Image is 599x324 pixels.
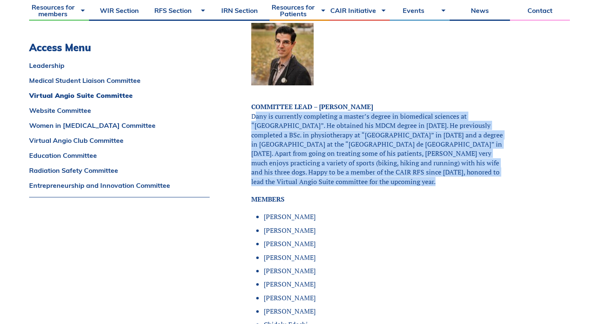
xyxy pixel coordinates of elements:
li: [PERSON_NAME] [264,226,507,235]
a: Virtual Angio Suite Committee [29,92,210,99]
a: Women in [MEDICAL_DATA] Committee [29,122,210,129]
a: Radiation Safety Committee [29,167,210,174]
a: Medical Student Liaison Committee [29,77,210,84]
a: Entrepreneurship and Innovation Committee [29,182,210,189]
li: [PERSON_NAME] [264,239,507,248]
a: Education Committee [29,152,210,159]
a: Leadership [29,62,210,69]
li: [PERSON_NAME] [264,293,507,302]
strong: MEMBERS [251,194,285,204]
a: Website Committee [29,107,210,114]
h3: Access Menu [29,42,210,54]
strong: COMMITTEE LEAD – [PERSON_NAME] [251,102,373,111]
li: [PERSON_NAME] [264,266,507,275]
li: [PERSON_NAME] [264,212,507,221]
li: [PERSON_NAME] [264,307,507,316]
li: [PERSON_NAME] [264,253,507,262]
p: Dany is currently completing a master’s degree in biomedical sciences at “[GEOGRAPHIC_DATA]”. He ... [251,102,507,186]
li: [PERSON_NAME] [264,279,507,289]
a: Virtual Angio Club Committee [29,137,210,144]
